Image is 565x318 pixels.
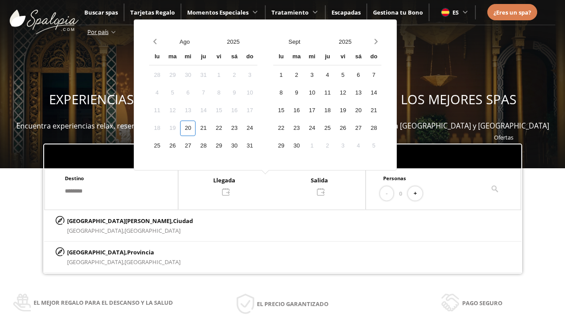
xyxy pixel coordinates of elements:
button: Open months overlay [160,34,209,49]
div: 9 [226,85,242,101]
button: + [408,186,422,201]
div: 17 [304,103,320,118]
div: 17 [242,103,257,118]
span: Por país [87,28,109,36]
div: 12 [165,103,180,118]
div: 27 [350,121,366,136]
div: 3 [304,68,320,83]
div: 29 [273,138,289,154]
div: 27 [180,138,196,154]
div: 30 [289,138,304,154]
div: 24 [304,121,320,136]
div: 19 [165,121,180,136]
div: 4 [350,138,366,154]
a: Escapadas [331,8,361,16]
span: 0 [399,189,402,198]
span: Provincia [127,248,154,256]
span: Buscar spas [84,8,118,16]
div: 21 [196,121,211,136]
div: 1 [273,68,289,83]
button: Next month [370,34,381,49]
div: 18 [149,121,165,136]
div: sá [350,49,366,65]
div: ma [289,49,304,65]
div: 4 [149,85,165,101]
div: 1 [211,68,226,83]
div: 4 [320,68,335,83]
span: [GEOGRAPHIC_DATA] [124,227,181,235]
span: Destino [65,175,84,182]
div: 5 [165,85,180,101]
button: - [380,186,393,201]
div: 2 [320,138,335,154]
img: ImgLogoSpalopia.BvClDcEz.svg [10,1,79,34]
div: 12 [335,85,350,101]
div: 2 [226,68,242,83]
div: 29 [211,138,226,154]
div: 22 [211,121,226,136]
div: 15 [273,103,289,118]
span: ¿Eres un spa? [493,8,531,16]
div: 7 [366,68,381,83]
div: Calendar wrapper [273,49,381,154]
div: lu [149,49,165,65]
p: [GEOGRAPHIC_DATA][PERSON_NAME], [67,216,193,226]
div: ma [165,49,180,65]
span: [GEOGRAPHIC_DATA], [67,258,124,266]
div: sá [226,49,242,65]
div: ju [196,49,211,65]
div: 3 [335,138,350,154]
div: 14 [366,85,381,101]
div: 24 [242,121,257,136]
div: 6 [350,68,366,83]
span: Pago seguro [462,298,502,308]
div: 10 [242,85,257,101]
div: 26 [335,121,350,136]
div: 31 [242,138,257,154]
div: 18 [320,103,335,118]
div: 28 [196,138,211,154]
div: 15 [211,103,226,118]
span: [GEOGRAPHIC_DATA] [124,258,181,266]
div: 28 [366,121,381,136]
span: El mejor regalo para el descanso y la salud [34,298,173,307]
div: 25 [149,138,165,154]
div: 30 [180,68,196,83]
div: 9 [289,85,304,101]
div: 7 [196,85,211,101]
div: 5 [335,68,350,83]
span: Gestiona tu Bono [373,8,423,16]
div: 13 [350,85,366,101]
div: 8 [273,85,289,101]
div: 29 [165,68,180,83]
div: 21 [366,103,381,118]
button: Open years overlay [209,34,257,49]
div: 23 [226,121,242,136]
div: 16 [289,103,304,118]
div: 20 [350,103,366,118]
div: 8 [211,85,226,101]
div: 31 [196,68,211,83]
div: 23 [289,121,304,136]
div: lu [273,49,289,65]
button: Open years overlay [320,34,370,49]
div: Calendar days [149,68,257,154]
div: Calendar wrapper [149,49,257,154]
div: 25 [320,121,335,136]
div: 16 [226,103,242,118]
div: mi [180,49,196,65]
div: 6 [180,85,196,101]
div: 19 [335,103,350,118]
a: ¿Eres un spa? [493,8,531,17]
a: Tarjetas Regalo [130,8,175,16]
div: do [242,49,257,65]
span: EXPERIENCIAS WELLNESS PARA REGALAR Y DISFRUTAR EN LOS MEJORES SPAS [49,91,516,108]
div: vi [211,49,226,65]
span: [GEOGRAPHIC_DATA], [67,227,124,235]
div: 13 [180,103,196,118]
div: 30 [226,138,242,154]
span: Ciudad [173,217,193,225]
div: 22 [273,121,289,136]
div: do [366,49,381,65]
